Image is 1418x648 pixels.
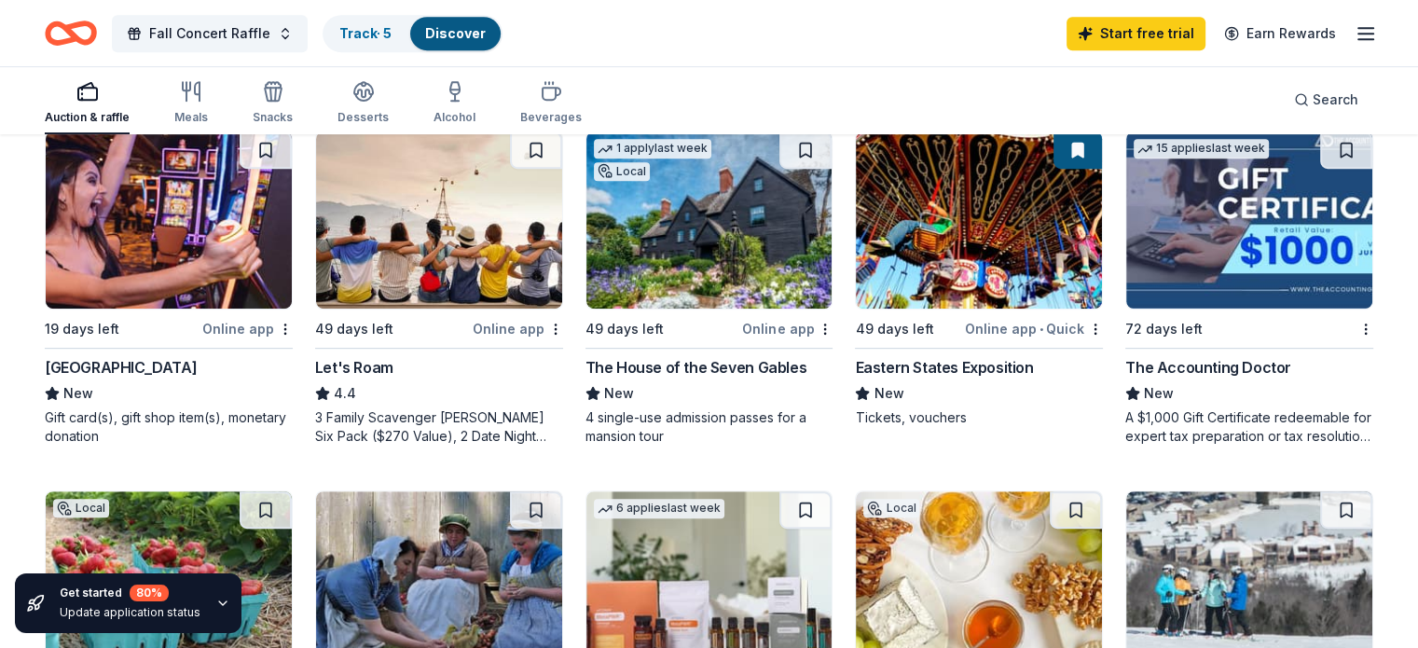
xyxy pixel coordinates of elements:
a: Image for Eastern States Exposition49 days leftOnline app•QuickEastern States ExpositionNewTicket... [855,131,1103,427]
div: 15 applies last week [1134,139,1269,159]
div: Eastern States Exposition [855,356,1033,379]
span: New [874,382,903,405]
button: Auction & raffle [45,73,130,134]
a: Image for The Accounting Doctor15 applieslast week72 days leftThe Accounting DoctorNewA $1,000 Gi... [1125,131,1373,446]
div: 19 days left [45,318,119,340]
div: Meals [174,110,208,125]
span: Fall Concert Raffle [149,22,270,45]
div: The Accounting Doctor [1125,356,1291,379]
a: Earn Rewards [1213,17,1347,50]
div: 4 single-use admission passes for a mansion tour [585,408,833,446]
button: Fall Concert Raffle [112,15,308,52]
div: Local [53,499,109,517]
div: 6 applies last week [594,499,724,518]
div: 80 % [130,585,169,601]
img: Image for Foxwoods Resort Casino [46,131,292,309]
div: The House of the Seven Gables [585,356,806,379]
img: Image for The Accounting Doctor [1126,131,1372,309]
div: Update application status [60,605,200,620]
div: Let's Roam [315,356,393,379]
div: Snacks [253,110,293,125]
div: Online app [202,317,293,340]
div: 49 days left [315,318,393,340]
button: Search [1279,81,1373,118]
div: Beverages [520,110,582,125]
button: Desserts [337,73,389,134]
button: Track· 5Discover [323,15,502,52]
div: 49 days left [855,318,933,340]
button: Snacks [253,73,293,134]
div: Online app [742,317,833,340]
span: 4.4 [334,382,356,405]
div: Desserts [337,110,389,125]
span: • [1039,322,1043,337]
a: Image for Foxwoods Resort Casino19 days leftOnline app[GEOGRAPHIC_DATA]NewGift card(s), gift shop... [45,131,293,446]
div: Gift card(s), gift shop item(s), monetary donation [45,408,293,446]
a: Image for The House of the Seven Gables1 applylast weekLocal49 days leftOnline appThe House of th... [585,131,833,446]
a: Home [45,11,97,55]
span: New [1144,382,1174,405]
a: Image for Let's Roam49 days leftOnline appLet's Roam4.43 Family Scavenger [PERSON_NAME] Six Pack ... [315,131,563,446]
img: Image for Eastern States Exposition [856,131,1102,309]
div: Auction & raffle [45,110,130,125]
span: New [63,382,93,405]
a: Discover [425,25,486,41]
div: A $1,000 Gift Certificate redeemable for expert tax preparation or tax resolution services—recipi... [1125,408,1373,446]
div: Tickets, vouchers [855,408,1103,427]
div: [GEOGRAPHIC_DATA] [45,356,197,379]
button: Alcohol [434,73,475,134]
div: Local [863,499,919,517]
div: 3 Family Scavenger [PERSON_NAME] Six Pack ($270 Value), 2 Date Night Scavenger [PERSON_NAME] Two ... [315,408,563,446]
div: 72 days left [1125,318,1203,340]
div: Online app Quick [965,317,1103,340]
span: New [604,382,634,405]
div: 49 days left [585,318,664,340]
a: Start free trial [1067,17,1205,50]
button: Meals [174,73,208,134]
a: Track· 5 [339,25,392,41]
button: Beverages [520,73,582,134]
div: Local [594,162,650,181]
div: Online app [473,317,563,340]
img: Image for Let's Roam [316,131,562,309]
div: Alcohol [434,110,475,125]
span: Search [1313,89,1358,111]
img: Image for The House of the Seven Gables [586,131,833,309]
div: Get started [60,585,200,601]
div: 1 apply last week [594,139,711,159]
